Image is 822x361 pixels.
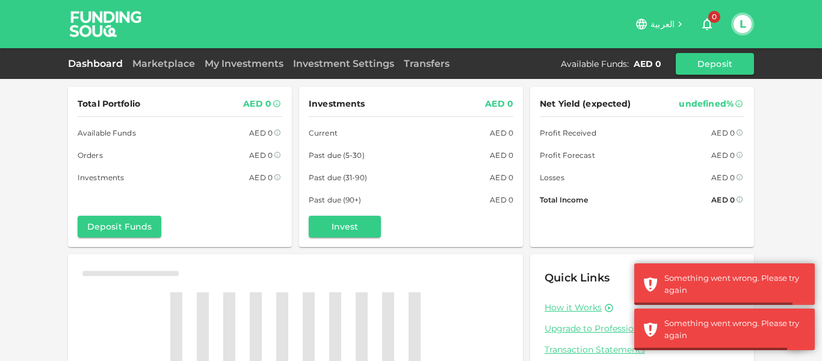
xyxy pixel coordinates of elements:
button: Deposit Funds [78,216,161,237]
span: Upgrade to Professional Investor [545,323,683,334]
div: AED 0 [711,127,735,139]
div: AED 0 [490,149,513,162]
span: Past due (5-30) [309,149,365,162]
span: Current [309,127,338,139]
div: AED 0 [249,171,273,184]
span: Past due (90+) [309,193,362,206]
span: Total Portfolio [78,96,140,111]
span: Investments [309,96,365,111]
div: Something went wrong. Please try again [664,272,806,296]
span: Available Funds [78,127,136,139]
a: Upgrade to Professional Investor [545,323,740,334]
span: Total Income [540,193,588,206]
a: Transaction Statements [545,344,740,356]
div: AED 0 [243,96,271,111]
div: AED 0 [490,171,513,184]
span: Past due (31-90) [309,171,367,184]
span: Quick Links [545,271,610,284]
button: L [734,15,752,33]
a: Marketplace [128,58,200,69]
div: AED 0 [490,193,513,206]
div: Available Funds : [561,58,629,70]
span: 0 [708,11,720,23]
div: AED 0 [249,149,273,162]
span: Investments [78,171,124,184]
span: Net Yield (expected) [540,96,631,111]
span: Losses [540,171,564,184]
div: AED 0 [249,127,273,139]
a: Investment Settings [288,58,399,69]
a: How it Works [545,302,602,313]
a: My Investments [200,58,288,69]
div: AED 0 [490,127,513,139]
a: Transfers [399,58,454,69]
span: Orders [78,149,103,162]
div: AED 0 [711,171,735,184]
span: Profit Received [540,127,596,139]
div: AED 0 [485,96,513,111]
div: AED 0 [711,149,735,162]
div: Something went wrong. Please try again [664,318,806,341]
div: AED 0 [711,193,735,206]
span: العربية [650,19,675,30]
button: Deposit [676,53,754,75]
span: Profit Forecast [540,149,595,162]
div: undefined% [679,96,734,111]
div: AED 0 [634,58,661,70]
button: Invest [309,216,381,237]
button: 0 [695,12,719,36]
a: Dashboard [68,58,128,69]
